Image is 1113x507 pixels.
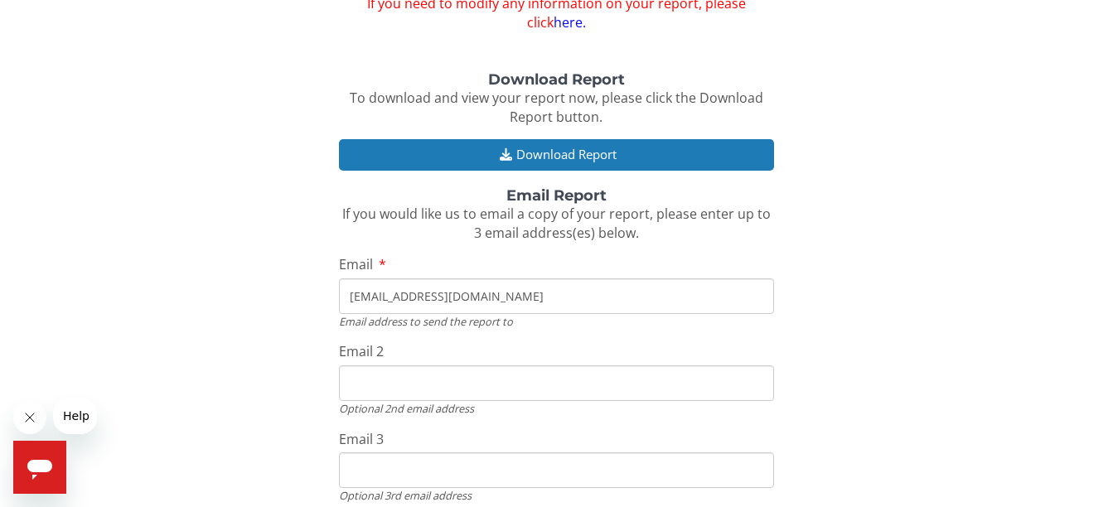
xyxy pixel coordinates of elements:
[13,441,66,494] iframe: Button to launch messaging window
[53,398,97,434] iframe: Message from company
[339,488,774,503] div: Optional 3rd email address
[13,401,46,434] iframe: Close message
[339,139,774,170] button: Download Report
[339,255,373,273] span: Email
[506,186,607,205] strong: Email Report
[342,205,771,242] span: If you would like us to email a copy of your report, please enter up to 3 email address(es) below.
[339,342,384,360] span: Email 2
[339,314,774,329] div: Email address to send the report to
[554,13,586,31] a: here.
[339,430,384,448] span: Email 3
[488,70,625,89] strong: Download Report
[350,89,763,126] span: To download and view your report now, please click the Download Report button.
[339,401,774,416] div: Optional 2nd email address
